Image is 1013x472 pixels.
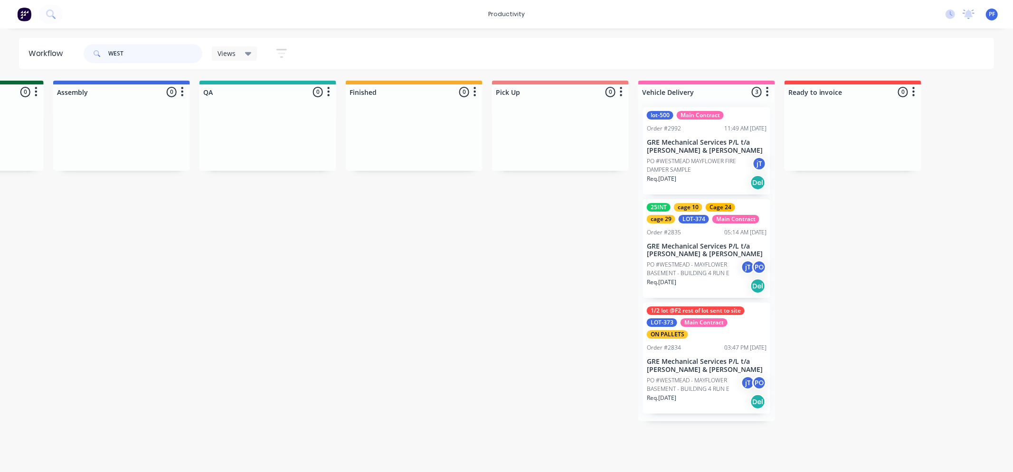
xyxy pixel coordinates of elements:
[724,228,767,237] div: 05:14 AM [DATE]
[677,111,724,120] div: Main Contract
[647,215,675,223] div: cage 29
[750,278,766,294] div: Del
[674,203,702,212] div: cage 10
[647,318,677,327] div: LOT-373
[28,48,67,59] div: Workflow
[706,203,735,212] div: Cage 24
[752,376,767,390] div: PO
[483,7,530,21] div: productivity
[108,44,202,63] input: Search for orders...
[750,394,766,409] div: Del
[647,228,681,237] div: Order #2835
[724,343,767,352] div: 03:47 PM [DATE]
[679,215,709,223] div: LOT-374
[724,124,767,133] div: 11:49 AM [DATE]
[647,139,767,155] p: GRE Mechanical Services P/L t/a [PERSON_NAME] & [PERSON_NAME]
[647,124,681,133] div: Order #2992
[741,260,755,274] div: jT
[647,306,745,315] div: 1/2 lot @F2 rest of lot sent to site
[681,318,728,327] div: Main Contract
[647,175,676,183] p: Req. [DATE]
[750,175,766,190] div: Del
[643,303,770,414] div: 1/2 lot @F2 rest of lot sent to siteLOT-373Main ContractON PALLETSOrder #283403:47 PM [DATE]GRE M...
[647,242,767,259] p: GRE Mechanical Services P/L t/a [PERSON_NAME] & [PERSON_NAME]
[989,10,995,19] span: PF
[647,111,673,120] div: lot-500
[647,157,752,174] p: PO #WESTMEAD MAYFLOWER FIRE DAMPER SAMPLE
[17,7,31,21] img: Factory
[643,107,770,194] div: lot-500Main ContractOrder #299211:49 AM [DATE]GRE Mechanical Services P/L t/a [PERSON_NAME] & [PE...
[647,394,676,402] p: Req. [DATE]
[643,199,770,298] div: 25INTcage 10Cage 24cage 29LOT-374Main ContractOrder #283505:14 AM [DATE]GRE Mechanical Services P...
[647,330,688,339] div: ON PALLETS
[647,376,741,393] p: PO #WESTMEAD - MAYFLOWER BASEMENT - BUILDING 4 RUN E
[647,203,671,212] div: 25INT
[741,376,755,390] div: jT
[712,215,759,223] div: Main Contract
[752,260,767,274] div: PO
[647,343,681,352] div: Order #2834
[647,260,741,278] p: PO #WESTMEAD - MAYFLOWER BASEMENT - BUILDING 4 RUN E
[218,48,236,58] span: Views
[647,278,676,287] p: Req. [DATE]
[647,358,767,374] p: GRE Mechanical Services P/L t/a [PERSON_NAME] & [PERSON_NAME]
[752,157,767,171] div: jT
